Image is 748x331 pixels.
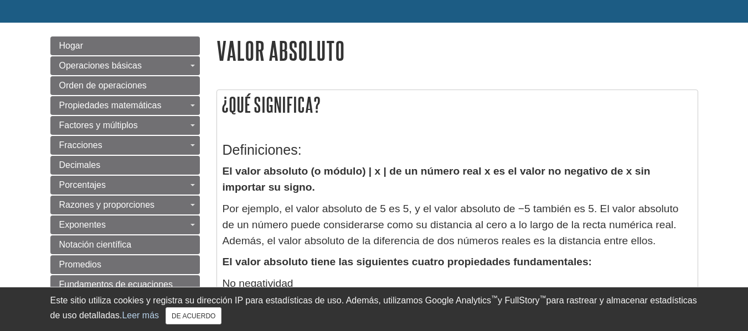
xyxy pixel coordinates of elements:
font: Decimales [59,160,101,170]
font: Fracciones [59,140,102,150]
a: Factores y múltiplos [50,116,200,135]
a: Fracciones [50,136,200,155]
button: Cerca [166,307,221,324]
font: Porcentajes [59,180,106,190]
a: Leer más [122,311,159,320]
font: y FullStory [498,296,540,305]
font: Operaciones básicas [59,61,142,70]
font: Valor absoluto [216,36,345,65]
font: Fundamentos de ecuaciones [59,280,173,289]
font: para rastrear y almacenar estadísticas de uso detalladas. [50,296,697,320]
font: Razones y proporciones [59,200,155,209]
font: Hogar [59,41,84,50]
font: Promedios [59,260,101,269]
font: ™ [491,294,498,302]
a: Exponentes [50,216,200,234]
font: Propiedades matemáticas [59,101,162,110]
a: Promedios [50,255,200,274]
a: Razones y proporciones [50,196,200,214]
font: El valor absoluto tiene las siguientes cuatro propiedades fundamentales: [223,256,592,267]
a: Decimales [50,156,200,175]
font: Definiciones: [223,142,302,157]
font: Orden de operaciones [59,81,147,90]
a: Porcentajes [50,176,200,195]
font: DE ACUERDO [172,312,215,320]
font: ¿Qué significa? [221,93,321,116]
font: Exponentes [59,220,106,229]
a: Fundamentos de ecuaciones [50,275,200,294]
a: Operaciones básicas [50,56,200,75]
font: Por ejemplo, el valor absoluto de 5 es 5, y el valor absoluto de −5 también es 5. El valor absolu... [223,203,679,246]
a: Orden de operaciones [50,76,200,95]
font: Factores y múltiplos [59,120,138,130]
font: El valor absoluto (o módulo) | x | de un número real x es el valor no negativo de x sin importar ... [223,165,651,193]
font: Este sitio utiliza cookies y registra su dirección IP para estadísticas de uso. Además, utilizamo... [50,296,492,305]
a: Notación científica [50,235,200,254]
a: Hogar [50,36,200,55]
font: No negatividad [223,277,293,289]
font: Notación científica [59,240,132,249]
a: Propiedades matemáticas [50,96,200,115]
font: ™ [540,294,546,302]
